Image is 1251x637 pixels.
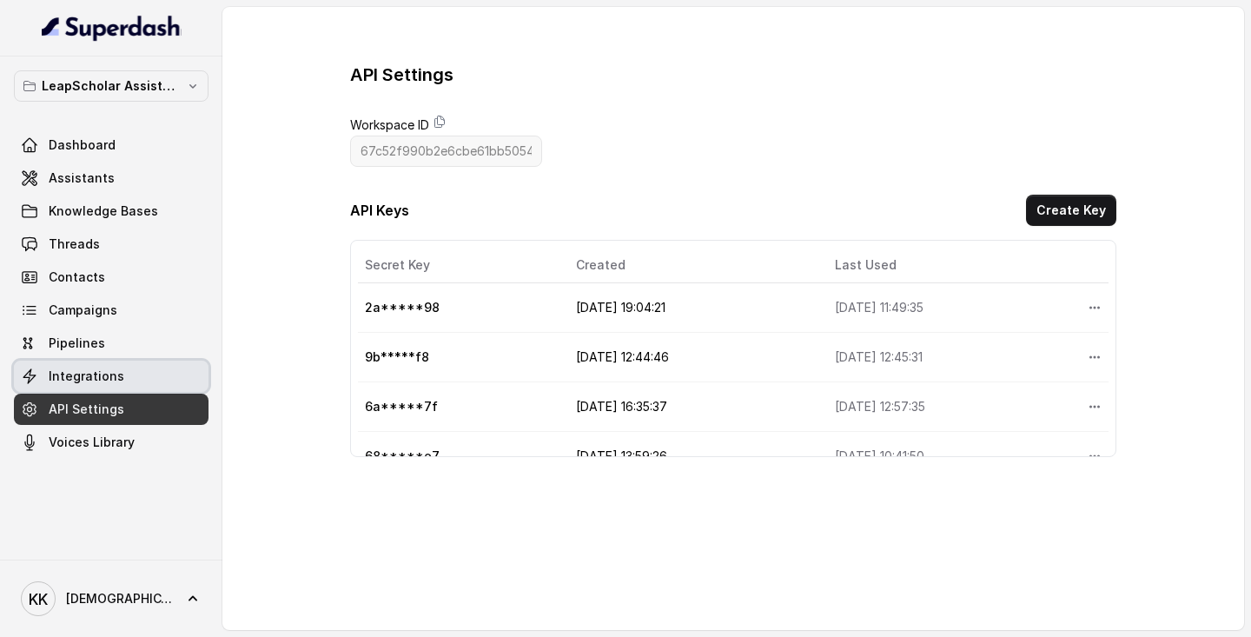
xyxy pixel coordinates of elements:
[14,427,208,458] a: Voices Library
[49,202,158,220] span: Knowledge Bases
[350,200,409,221] h3: API Keys
[562,248,820,283] th: Created
[49,236,100,253] span: Threads
[14,229,208,260] a: Threads
[821,248,1074,283] th: Last Used
[350,115,429,136] label: Workspace ID
[14,394,208,425] a: API Settings
[1079,441,1110,472] button: More options
[66,590,174,607] span: [DEMOGRAPHIC_DATA]
[14,361,208,392] a: Integrations
[49,169,115,187] span: Assistants
[49,368,124,385] span: Integrations
[821,382,1074,432] td: [DATE] 12:57:35
[14,129,208,161] a: Dashboard
[562,382,820,432] td: [DATE] 16:35:37
[1079,342,1110,373] button: More options
[1079,391,1110,422] button: More options
[14,328,208,359] a: Pipelines
[49,434,135,451] span: Voices Library
[14,262,208,293] a: Contacts
[562,432,820,481] td: [DATE] 13:59:26
[42,14,182,42] img: light.svg
[14,70,208,102] button: LeapScholar Assistant
[821,283,1074,333] td: [DATE] 11:49:35
[42,76,181,96] p: LeapScholar Assistant
[821,333,1074,382] td: [DATE] 12:45:31
[49,401,124,418] span: API Settings
[14,574,208,623] a: [DEMOGRAPHIC_DATA]
[49,335,105,352] span: Pipelines
[562,333,820,382] td: [DATE] 12:44:46
[14,295,208,326] a: Campaigns
[821,432,1074,481] td: [DATE] 10:41:50
[1026,195,1116,226] button: Create Key
[1079,292,1110,323] button: More options
[49,136,116,154] span: Dashboard
[29,590,48,608] text: KK
[358,248,562,283] th: Secret Key
[49,302,117,319] span: Campaigns
[562,283,820,333] td: [DATE] 19:04:21
[49,269,105,286] span: Contacts
[350,63,453,87] h3: API Settings
[14,196,208,227] a: Knowledge Bases
[14,163,208,194] a: Assistants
